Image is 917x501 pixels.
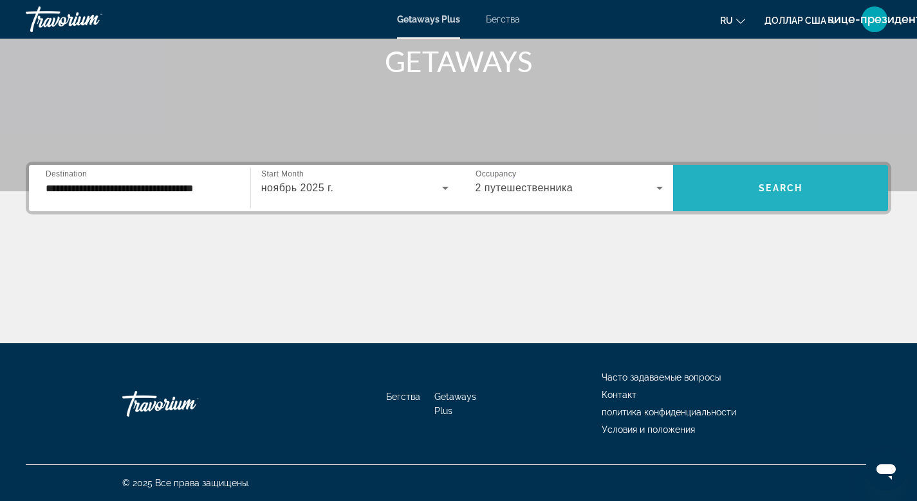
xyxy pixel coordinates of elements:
h1: SEE THE WORLD WITH TRAVORIUM GETAWAYS [218,11,700,78]
a: Бегства [486,14,520,24]
button: Изменить язык [720,11,745,30]
div: Виджет поиска [29,165,888,211]
a: Getaways Plus [434,392,476,416]
a: Бегства [386,392,420,402]
a: Травориум [26,3,154,36]
a: Getaways Plus [397,14,460,24]
font: ru [720,15,733,26]
a: Условия и положения [602,424,695,435]
span: ноябрь 2025 г. [261,182,334,193]
font: доллар США [764,15,826,26]
span: Destination [46,169,87,178]
button: Меню пользователя [858,6,891,33]
a: политика конфиденциальности [602,407,736,417]
button: Search [673,165,888,211]
a: Часто задаваемые вопросы [602,372,721,383]
a: Травориум [122,384,251,423]
button: Изменить валюту [764,11,838,30]
span: Occupancy [476,170,516,178]
span: Search [759,183,802,193]
span: Start Month [261,170,304,178]
a: Контакт [602,390,636,400]
span: 2 путешественника [476,182,573,193]
font: © 2025 Все права защищены. [122,478,250,488]
iframe: Кнопка запуска окна обмена сообщениями [866,449,907,491]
